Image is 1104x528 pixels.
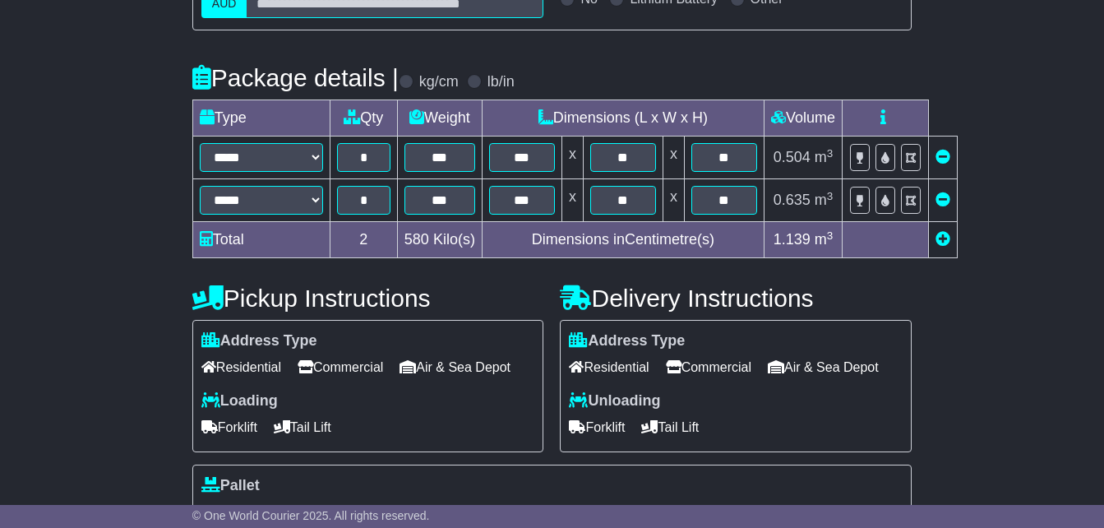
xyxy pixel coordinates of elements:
[569,392,660,410] label: Unloading
[935,231,950,248] a: Add new item
[192,285,544,312] h4: Pickup Instructions
[815,231,834,248] span: m
[827,147,834,160] sup: 3
[569,332,685,350] label: Address Type
[663,179,684,222] td: x
[641,415,699,440] span: Tail Lift
[663,137,684,179] td: x
[192,222,330,258] td: Total
[774,192,811,208] span: 0.635
[192,509,430,522] span: © One World Courier 2025. All rights reserved.
[274,415,331,440] span: Tail Lift
[298,354,383,380] span: Commercial
[560,285,912,312] h4: Delivery Instructions
[482,100,764,137] td: Dimensions (L x W x H)
[330,222,397,258] td: 2
[404,231,429,248] span: 580
[764,100,842,137] td: Volume
[201,392,278,410] label: Loading
[201,354,281,380] span: Residential
[192,100,330,137] td: Type
[289,499,387,525] span: Non Stackable
[569,415,625,440] span: Forklift
[201,415,257,440] span: Forklift
[561,179,583,222] td: x
[827,190,834,202] sup: 3
[330,100,397,137] td: Qty
[774,149,811,165] span: 0.504
[397,100,482,137] td: Weight
[935,192,950,208] a: Remove this item
[666,354,751,380] span: Commercial
[397,222,482,258] td: Kilo(s)
[827,229,834,242] sup: 3
[419,73,459,91] label: kg/cm
[774,231,811,248] span: 1.139
[201,499,272,525] span: Stackable
[400,354,510,380] span: Air & Sea Depot
[201,332,317,350] label: Address Type
[482,222,764,258] td: Dimensions in Centimetre(s)
[201,477,260,495] label: Pallet
[561,137,583,179] td: x
[569,354,649,380] span: Residential
[815,149,834,165] span: m
[815,192,834,208] span: m
[768,354,879,380] span: Air & Sea Depot
[192,64,399,91] h4: Package details |
[487,73,515,91] label: lb/in
[935,149,950,165] a: Remove this item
